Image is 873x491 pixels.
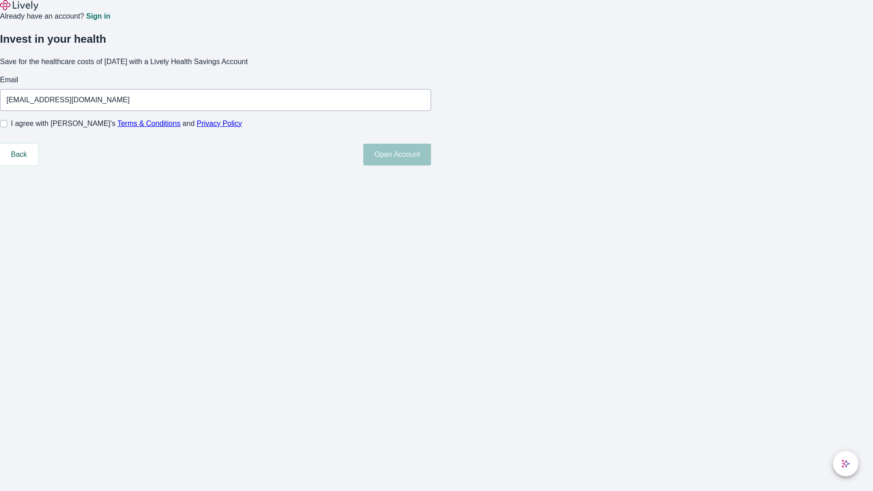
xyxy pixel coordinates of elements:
svg: Lively AI Assistant [841,459,850,468]
a: Sign in [86,13,110,20]
button: chat [833,451,858,476]
a: Privacy Policy [197,120,242,127]
a: Terms & Conditions [117,120,181,127]
span: I agree with [PERSON_NAME]’s and [11,118,242,129]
